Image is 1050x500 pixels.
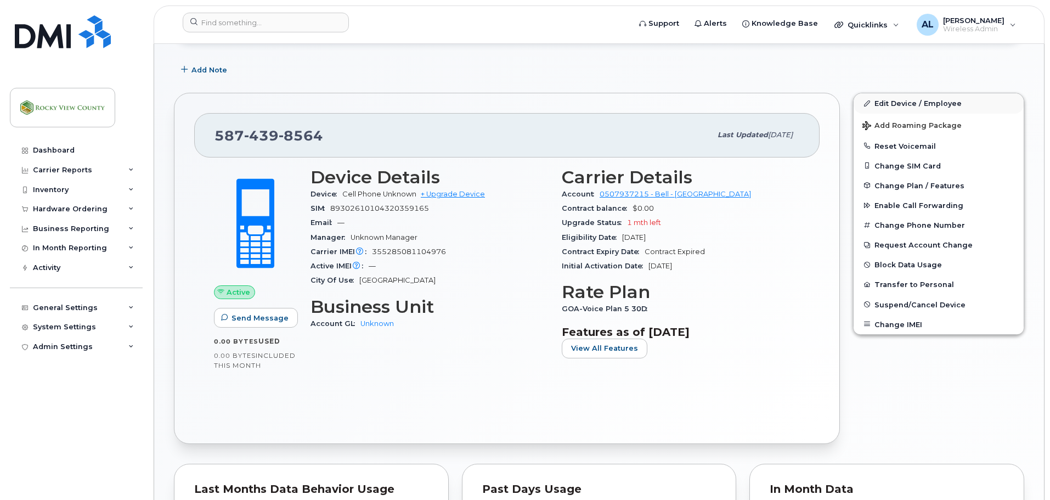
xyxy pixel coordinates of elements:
[562,325,800,339] h3: Features as of [DATE]
[562,339,647,358] button: View All Features
[622,233,646,241] span: [DATE]
[854,156,1024,176] button: Change SIM Card
[351,233,417,241] span: Unknown Manager
[627,218,661,227] span: 1 mth left
[631,13,687,35] a: Support
[421,190,485,198] a: + Upgrade Device
[735,13,826,35] a: Knowledge Base
[342,190,416,198] span: Cell Phone Unknown
[232,313,289,323] span: Send Message
[827,14,907,36] div: Quicklinks
[311,233,351,241] span: Manager
[854,114,1024,136] button: Add Roaming Package
[562,262,648,270] span: Initial Activation Date
[214,351,296,369] span: included this month
[854,255,1024,274] button: Block Data Usage
[369,262,376,270] span: —
[562,190,600,198] span: Account
[311,218,337,227] span: Email
[848,20,888,29] span: Quicklinks
[943,16,1004,25] span: [PERSON_NAME]
[600,190,751,198] a: 0507937215 - Bell - [GEOGRAPHIC_DATA]
[360,319,394,328] a: Unknown
[562,167,800,187] h3: Carrier Details
[648,18,679,29] span: Support
[311,204,330,212] span: SIM
[214,352,256,359] span: 0.00 Bytes
[311,276,359,284] span: City Of Use
[214,308,298,328] button: Send Message
[227,287,250,297] span: Active
[854,176,1024,195] button: Change Plan / Features
[174,60,236,80] button: Add Note
[704,18,727,29] span: Alerts
[214,127,323,144] span: 587
[687,13,735,35] a: Alerts
[330,204,429,212] span: 89302610104320359165
[562,204,633,212] span: Contract balance
[562,248,645,256] span: Contract Expiry Date
[854,295,1024,314] button: Suspend/Cancel Device
[258,337,280,345] span: used
[648,262,672,270] span: [DATE]
[562,282,800,302] h3: Rate Plan
[311,319,360,328] span: Account GL
[214,338,258,345] span: 0.00 Bytes
[279,127,323,144] span: 8564
[337,218,345,227] span: —
[854,215,1024,235] button: Change Phone Number
[372,248,446,256] span: 355285081104976
[359,276,436,284] span: [GEOGRAPHIC_DATA]
[874,300,966,308] span: Suspend/Cancel Device
[854,235,1024,255] button: Request Account Change
[562,233,622,241] span: Eligibility Date
[244,127,279,144] span: 439
[854,93,1024,113] a: Edit Device / Employee
[943,25,1004,33] span: Wireless Admin
[311,262,369,270] span: Active IMEI
[854,136,1024,156] button: Reset Voicemail
[194,484,428,495] div: Last Months Data Behavior Usage
[854,195,1024,215] button: Enable Call Forwarding
[633,204,654,212] span: $0.00
[562,305,653,313] span: GOA-Voice Plan 5 30D
[562,218,627,227] span: Upgrade Status
[854,274,1024,294] button: Transfer to Personal
[183,13,349,32] input: Find something...
[854,314,1024,334] button: Change IMEI
[191,65,227,75] span: Add Note
[1002,452,1042,492] iframe: Messenger Launcher
[770,484,1004,495] div: In Month Data
[752,18,818,29] span: Knowledge Base
[311,190,342,198] span: Device
[645,248,705,256] span: Contract Expired
[922,18,934,31] span: AL
[482,484,716,495] div: Past Days Usage
[571,343,638,353] span: View All Features
[874,181,964,189] span: Change Plan / Features
[718,131,768,139] span: Last updated
[768,131,793,139] span: [DATE]
[862,121,962,132] span: Add Roaming Package
[311,248,372,256] span: Carrier IMEI
[909,14,1024,36] div: Austin Littmann
[311,297,549,317] h3: Business Unit
[311,167,549,187] h3: Device Details
[874,201,963,210] span: Enable Call Forwarding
